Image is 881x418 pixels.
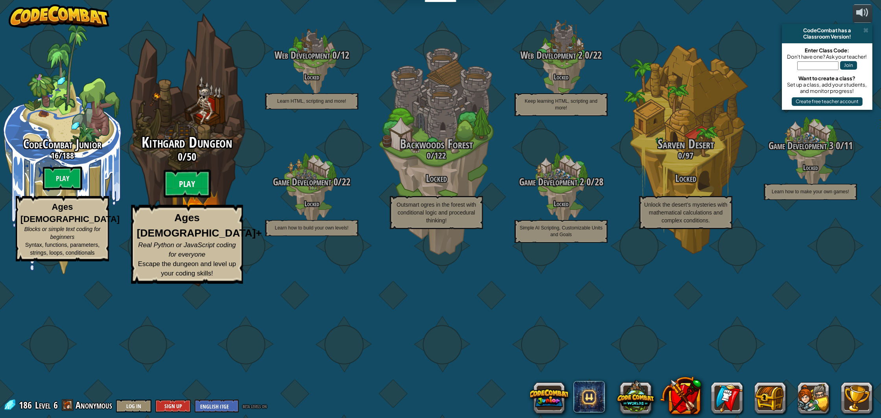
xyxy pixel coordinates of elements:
[434,150,446,161] span: 122
[844,139,853,152] span: 11
[678,150,682,161] span: 0
[249,50,374,61] h3: /
[427,150,431,161] span: 0
[786,54,868,60] div: Don't have one? Ask your teacher!
[582,48,589,62] span: 0
[330,48,337,62] span: 0
[499,73,623,81] h4: Locked
[53,399,58,411] span: 6
[595,175,603,189] span: 28
[243,402,267,410] span: beta levels on
[840,61,857,70] button: Join
[331,175,338,189] span: 0
[499,50,623,61] h3: /
[43,166,82,190] btn: Play
[833,139,840,152] span: 0
[374,173,499,184] h3: Locked
[786,75,868,81] div: Want to create a class?
[142,132,232,153] span: Kithgard Dungeon
[249,200,374,207] h4: Locked
[785,27,869,33] div: CodeCombat has a
[644,202,727,224] span: Unlock the desert’s mysteries with mathematical calculations and complex conditions.
[853,4,872,23] button: Adjust volume
[623,173,748,184] h3: Locked
[499,200,623,207] h4: Locked
[520,48,582,62] span: Web Development 2
[785,33,869,40] div: Classroom Version!
[249,177,374,187] h3: /
[658,135,714,152] span: Sarven Desert
[112,151,262,163] h3: /
[35,399,51,412] span: Level
[24,226,101,240] span: Blocks or simple text coding for beginners
[277,98,346,104] span: Learn HTML, scripting and more!
[187,150,196,164] span: 50
[138,260,236,277] span: Escape the dungeon and level up your coding skills!
[400,135,473,152] span: Backwoods Forest
[275,225,348,231] span: Learn how to build your own levels!
[792,97,863,106] button: Create free teacher account
[164,170,211,198] btn: Play
[138,241,236,258] span: Real Python or JavaScript coding for everyone
[76,399,112,411] span: Anonymous
[178,150,182,164] span: 0
[772,189,849,194] span: Learn how to make your own games!
[520,225,603,237] span: Simple AI Scripting, Customizable Units and Goals
[116,400,151,412] button: Log In
[748,141,873,151] h3: /
[23,135,101,152] span: CodeCombat Junior
[396,202,476,224] span: Outsmart ogres in the forest with conditional logic and procedural thinking!
[342,175,350,189] span: 22
[686,150,693,161] span: 97
[374,151,499,160] h3: /
[341,48,349,62] span: 12
[519,175,584,189] span: Game Development 2
[748,164,873,171] h4: Locked
[499,177,623,187] h3: /
[623,151,748,160] h3: /
[786,47,868,54] div: Enter Class Code:
[155,400,191,412] button: Sign Up
[137,212,262,239] strong: Ages [DEMOGRAPHIC_DATA]+
[19,399,34,411] span: 186
[275,48,330,62] span: Web Development
[769,139,833,152] span: Game Development 3
[20,202,120,224] strong: Ages [DEMOGRAPHIC_DATA]
[25,242,100,256] span: Syntax, functions, parameters, strings, loops, conditionals
[525,98,597,111] span: Keep learning HTML, scripting and more!
[249,73,374,81] h4: Locked
[9,4,109,28] img: CodeCombat - Learn how to code by playing a game
[786,81,868,94] div: Set up a class, add your students, and monitor progress!
[273,175,331,189] span: Game Development
[51,150,59,161] span: 16
[593,48,602,62] span: 22
[584,175,591,189] span: 0
[62,150,74,161] span: 188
